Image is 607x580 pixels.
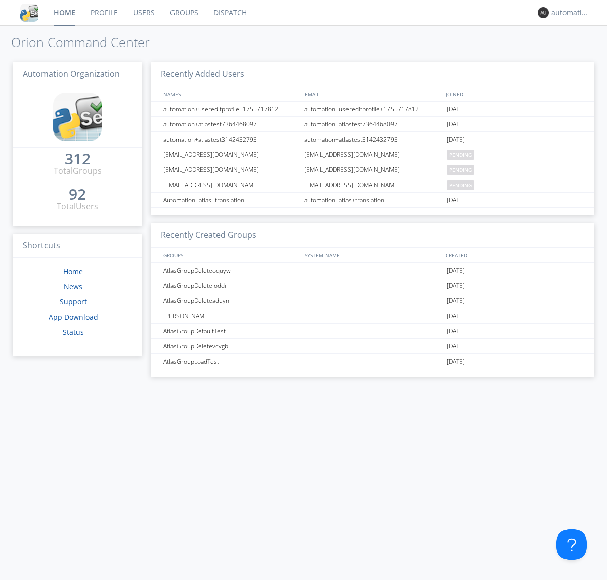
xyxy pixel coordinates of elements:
[447,193,465,208] span: [DATE]
[151,62,594,87] h3: Recently Added Users
[301,162,444,177] div: [EMAIL_ADDRESS][DOMAIN_NAME]
[151,354,594,369] a: AtlasGroupLoadTest[DATE]
[447,293,465,308] span: [DATE]
[151,324,594,339] a: AtlasGroupDefaultTest[DATE]
[151,102,594,117] a: automation+usereditprofile+1755717812automation+usereditprofile+1755717812[DATE]
[447,354,465,369] span: [DATE]
[301,193,444,207] div: automation+atlas+translation
[301,102,444,116] div: automation+usereditprofile+1755717812
[151,223,594,248] h3: Recently Created Groups
[13,234,142,258] h3: Shortcuts
[151,193,594,208] a: Automation+atlas+translationautomation+atlas+translation[DATE]
[151,162,594,177] a: [EMAIL_ADDRESS][DOMAIN_NAME][EMAIL_ADDRESS][DOMAIN_NAME]pending
[447,102,465,117] span: [DATE]
[60,297,87,306] a: Support
[151,177,594,193] a: [EMAIL_ADDRESS][DOMAIN_NAME][EMAIL_ADDRESS][DOMAIN_NAME]pending
[151,278,594,293] a: AtlasGroupDeleteloddi[DATE]
[23,68,120,79] span: Automation Organization
[161,177,301,192] div: [EMAIL_ADDRESS][DOMAIN_NAME]
[161,293,301,308] div: AtlasGroupDeleteaduyn
[161,147,301,162] div: [EMAIL_ADDRESS][DOMAIN_NAME]
[69,189,86,199] div: 92
[161,132,301,147] div: automation+atlastest3142432793
[151,339,594,354] a: AtlasGroupDeletevcvgb[DATE]
[161,117,301,131] div: automation+atlastest7364468097
[161,86,299,101] div: NAMES
[301,132,444,147] div: automation+atlastest3142432793
[53,93,102,141] img: cddb5a64eb264b2086981ab96f4c1ba7
[151,117,594,132] a: automation+atlastest7364468097automation+atlastest7364468097[DATE]
[161,162,301,177] div: [EMAIL_ADDRESS][DOMAIN_NAME]
[161,193,301,207] div: Automation+atlas+translation
[301,147,444,162] div: [EMAIL_ADDRESS][DOMAIN_NAME]
[161,278,301,293] div: AtlasGroupDeleteloddi
[65,154,91,165] a: 312
[538,7,549,18] img: 373638.png
[551,8,589,18] div: automation+atlas0017
[301,177,444,192] div: [EMAIL_ADDRESS][DOMAIN_NAME]
[69,189,86,201] a: 92
[447,165,474,175] span: pending
[161,102,301,116] div: automation+usereditprofile+1755717812
[447,150,474,160] span: pending
[447,132,465,147] span: [DATE]
[447,324,465,339] span: [DATE]
[447,339,465,354] span: [DATE]
[447,117,465,132] span: [DATE]
[57,201,98,212] div: Total Users
[49,312,98,322] a: App Download
[447,308,465,324] span: [DATE]
[161,263,301,278] div: AtlasGroupDeleteoquyw
[63,327,84,337] a: Status
[443,86,585,101] div: JOINED
[151,147,594,162] a: [EMAIL_ADDRESS][DOMAIN_NAME][EMAIL_ADDRESS][DOMAIN_NAME]pending
[151,132,594,147] a: automation+atlastest3142432793automation+atlastest3142432793[DATE]
[556,529,587,560] iframe: Toggle Customer Support
[301,117,444,131] div: automation+atlastest7364468097
[65,154,91,164] div: 312
[151,263,594,278] a: AtlasGroupDeleteoquyw[DATE]
[151,293,594,308] a: AtlasGroupDeleteaduyn[DATE]
[161,308,301,323] div: [PERSON_NAME]
[20,4,38,22] img: cddb5a64eb264b2086981ab96f4c1ba7
[447,278,465,293] span: [DATE]
[302,86,443,101] div: EMAIL
[151,308,594,324] a: [PERSON_NAME][DATE]
[63,266,83,276] a: Home
[443,248,585,262] div: CREATED
[54,165,102,177] div: Total Groups
[64,282,82,291] a: News
[447,180,474,190] span: pending
[447,263,465,278] span: [DATE]
[302,248,443,262] div: SYSTEM_NAME
[161,248,299,262] div: GROUPS
[161,324,301,338] div: AtlasGroupDefaultTest
[161,354,301,369] div: AtlasGroupLoadTest
[161,339,301,353] div: AtlasGroupDeletevcvgb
